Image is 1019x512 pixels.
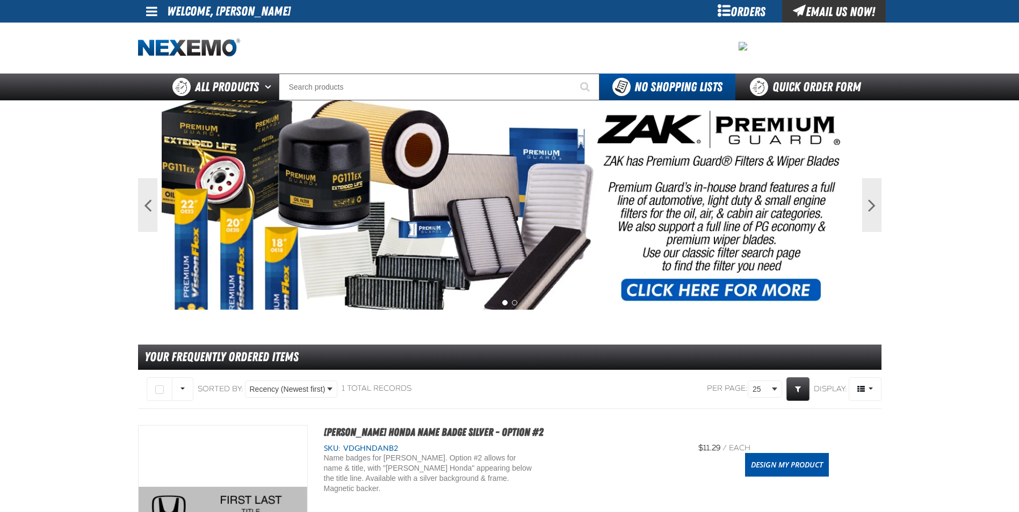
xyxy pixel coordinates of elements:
a: Design My Product [745,453,829,477]
span: Product Grid Views Toolbar [849,378,881,400]
input: Search [279,74,599,100]
a: Expand or Collapse Grid Filters [786,377,810,401]
button: Open All Products pages [261,74,279,100]
button: You do not have available Shopping Lists. Open to Create a New List [599,74,735,100]
button: 2 of 2 [512,300,517,305]
button: Next [862,178,881,232]
span: All Products [195,77,259,97]
img: PG Filters & Wipers [162,100,858,310]
div: Your Frequently Ordered Items [138,345,881,370]
img: Nexemo logo [138,39,240,57]
span: $11.29 [698,443,720,452]
span: VDGHNDANB2 [341,444,398,452]
span: / [722,443,727,452]
div: Name badges for [PERSON_NAME]. Option #2 allows for name & title, with "[PERSON_NAME] Honda" appe... [324,453,537,494]
a: Quick Order Form [735,74,881,100]
img: 30f62db305f4ced946dbffb2f45f5249.jpeg [739,42,747,50]
span: Recency (Newest first) [250,384,326,395]
button: Rows selection options [172,377,193,401]
button: Previous [138,178,157,232]
span: each [729,443,750,452]
div: SKU: [324,443,678,454]
span: Per page: [707,384,748,394]
span: Display: [814,384,847,393]
a: [PERSON_NAME] Honda Name Badge Silver - Option #2 [324,426,543,438]
button: Product Grid Views Toolbar [849,377,881,401]
button: 1 of 2 [502,300,508,305]
span: No Shopping Lists [634,79,722,94]
span: 25 [753,384,770,395]
div: 1 total records [342,384,411,394]
span: Sorted By: [198,384,243,393]
button: Start Searching [573,74,599,100]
